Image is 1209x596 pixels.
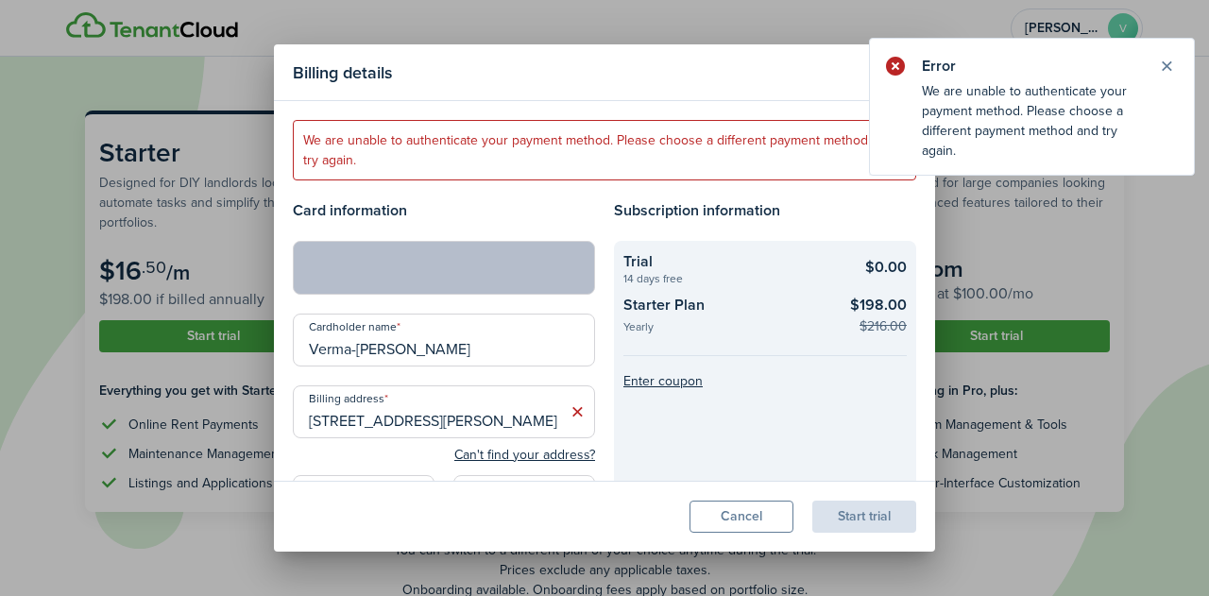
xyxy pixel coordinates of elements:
[614,199,916,222] h4: Subscription information
[865,256,907,279] checkout-summary-item-main-price: $0.00
[850,294,907,316] checkout-summary-item-main-price: $198.00
[860,316,907,336] checkout-summary-item-old-price: $216.00
[454,446,595,465] button: Can't find your address?
[305,259,583,277] iframe: Secure card payment input frame
[623,375,703,388] button: Enter coupon
[293,54,884,91] modal-title: Billing details
[690,501,793,533] button: Cancel
[453,475,595,528] input: State
[293,385,595,438] input: Start typing the address and then select from the dropdown
[293,475,434,528] input: City
[623,273,836,284] checkout-summary-item-description: 14 days free
[922,55,1139,77] notify-title: Error
[1153,53,1180,79] button: Close notify
[870,81,1194,175] notify-body: We are unable to authenticate your payment method. Please choose a different payment method and t...
[293,120,916,180] error-message: We are unable to authenticate your payment method. Please choose a different payment method and t...
[623,294,836,321] checkout-summary-item-title: Starter Plan
[293,199,595,222] h4: Card information
[623,321,836,337] checkout-summary-item-description: Yearly
[623,250,836,273] checkout-summary-item-title: Trial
